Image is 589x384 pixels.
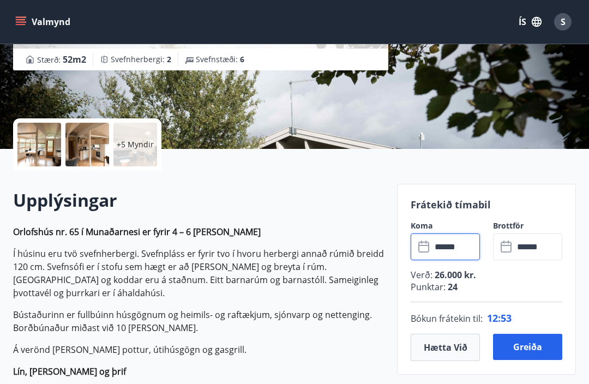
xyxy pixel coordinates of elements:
[13,247,384,299] p: Í húsinu eru tvö svefnherbergi. Svefnpláss er fyrir tvo í hvoru herbergi annað rúmið breidd 120 c...
[493,334,562,360] button: Greiða
[513,12,548,32] button: ÍS
[432,269,476,281] span: 26.000 kr.
[13,308,384,334] p: Bústaðurinn er fullbúinn húsgögnum og heimils- og raftækjum, sjónvarp og nettenging. Borðbúnaður ...
[487,311,501,325] span: 12 :
[111,54,171,65] span: Svefnherbergi :
[117,139,154,150] p: +5 Myndir
[240,54,244,64] span: 6
[13,343,384,356] p: Á verönd [PERSON_NAME] pottur, útihúsgögn og gasgrill.
[196,54,244,65] span: Svefnstæði :
[13,365,126,377] strong: Lín, [PERSON_NAME] og þrif
[411,312,483,325] span: Bókun frátekin til :
[167,54,171,64] span: 2
[411,220,480,231] label: Koma
[37,53,86,66] span: Stærð :
[493,220,562,231] label: Brottför
[411,334,480,361] button: Hætta við
[446,281,458,293] span: 24
[13,12,75,32] button: menu
[13,188,384,212] h2: Upplýsingar
[550,9,576,35] button: S
[13,226,261,238] strong: Orlofshús nr. 65 í Munaðarnesi er fyrir 4 – 6 [PERSON_NAME]
[501,311,512,325] span: 53
[411,197,562,212] p: Frátekið tímabil
[63,53,86,65] span: 52 m2
[411,269,562,281] p: Verð :
[411,281,562,293] p: Punktar :
[561,16,566,28] span: S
